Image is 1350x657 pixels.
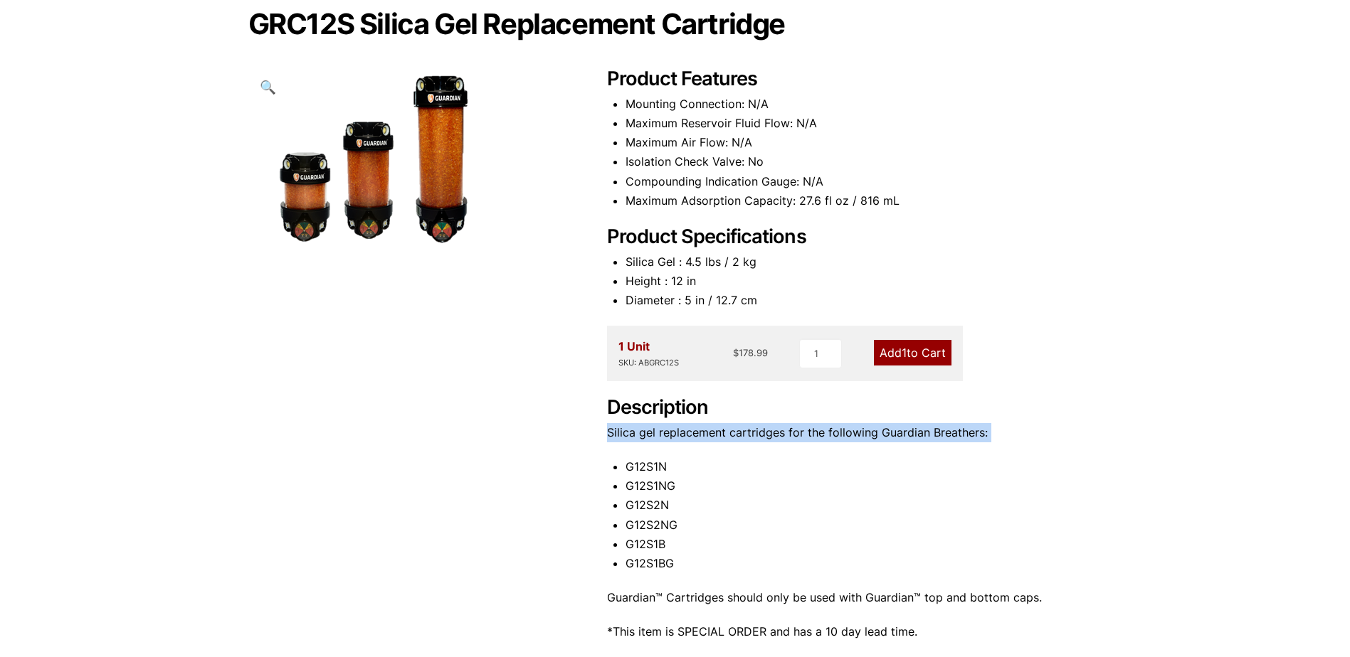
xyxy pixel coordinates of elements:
[874,340,951,365] a: Add1to Cart
[626,252,1102,272] li: Silica Gel : 4.5 lbs / 2 kg
[626,516,1102,535] li: G12S2NG
[607,588,1102,607] p: Guardian™ Cartridges should only be used with Guardian™ top and bottom caps.
[607,622,1102,641] p: *This item is SPECIAL ORDER and has a 10 day lead time.
[626,191,1102,210] li: Maximum Adsorption Capacity: 27.6 fl oz / 816 mL
[248,9,1102,39] h1: GRC12S Silica Gel Replacement Cartridge
[260,79,276,95] span: 🔍
[248,68,288,107] a: View full-screen image gallery
[607,68,1102,91] h2: Product Features
[618,337,679,370] div: 1 Unit
[626,95,1102,114] li: Mounting Connection: N/A
[902,346,907,360] span: 1
[733,347,768,358] bdi: 178.99
[626,496,1102,515] li: G12S2N
[626,133,1102,152] li: Maximum Air Flow: N/A
[607,423,1102,442] p: Silica gel replacement cartridges for the following Guardian Breathers:
[626,272,1102,291] li: Height : 12 in
[626,114,1102,133] li: Maximum Reservoir Fluid Flow: N/A
[626,554,1102,573] li: G12S1BG
[626,457,1102,476] li: G12S1N
[626,535,1102,554] li: G12S1B
[626,476,1102,496] li: G12S1NG
[618,356,679,370] div: SKU: ABGRC12S
[248,68,492,254] img: GRC12S Silica Gel Replacement Cartridge
[626,172,1102,191] li: Compounding Indication Gauge: N/A
[607,396,1102,420] h2: Description
[733,347,739,358] span: $
[626,152,1102,171] li: Isolation Check Valve: No
[607,225,1102,249] h2: Product Specifications
[626,291,1102,310] li: Diameter : 5 in / 12.7 cm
